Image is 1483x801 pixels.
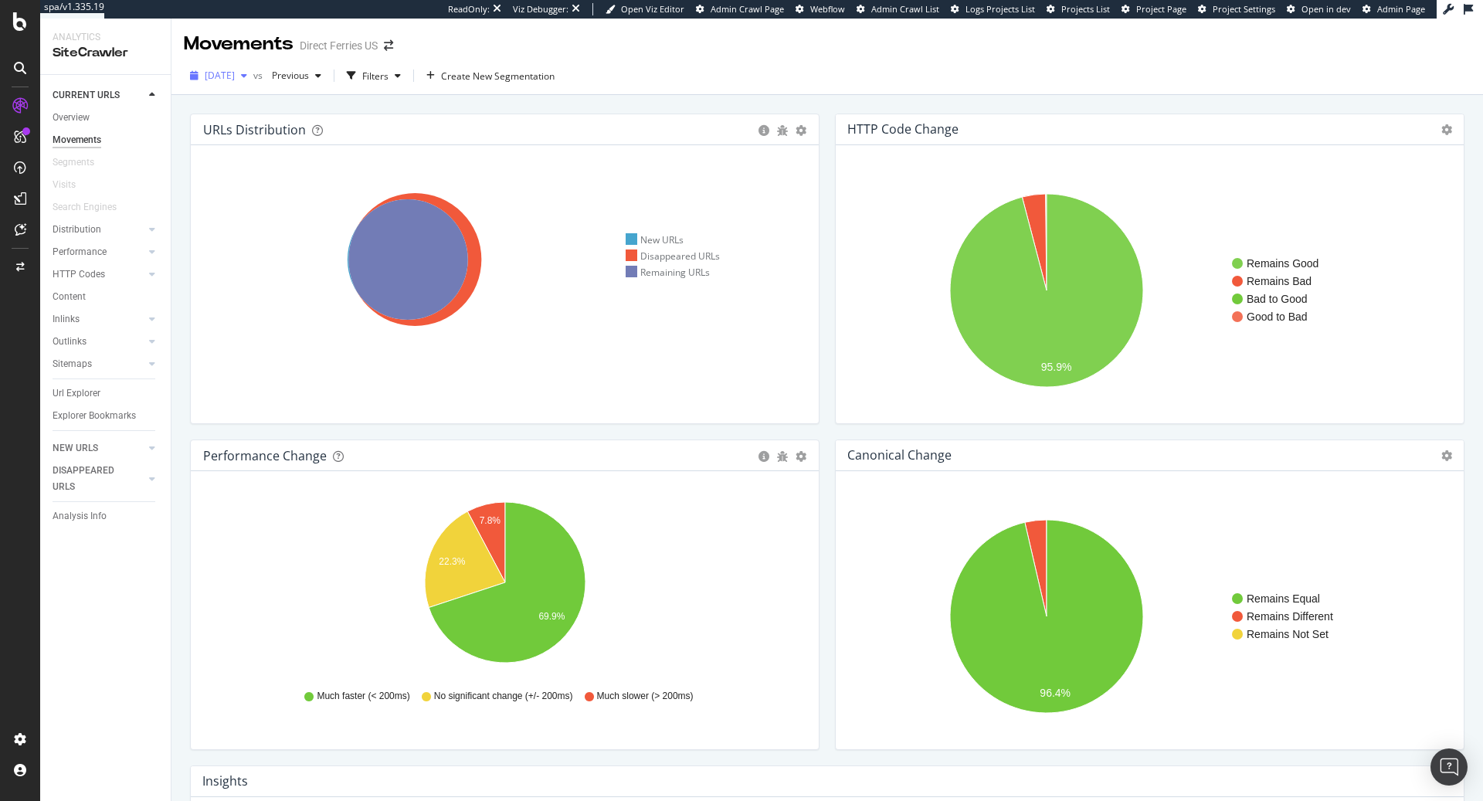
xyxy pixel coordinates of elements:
text: 96.4% [1040,687,1071,700]
div: gear [796,125,806,136]
button: [DATE] [184,63,253,88]
a: Url Explorer [53,385,160,402]
svg: A chart. [848,496,1452,737]
span: Open in dev [1301,3,1351,15]
a: Distribution [53,222,144,238]
div: arrow-right-arrow-left [384,40,393,51]
h4: HTTP Code Change [847,119,959,140]
a: Open in dev [1287,3,1351,15]
a: Inlinks [53,311,144,328]
text: Remains Good [1247,257,1318,270]
a: Sitemaps [53,356,144,372]
text: Remains Equal [1247,592,1320,605]
div: Distribution [53,222,101,238]
div: bug [777,451,788,462]
span: Admin Crawl Page [711,3,784,15]
span: Project Page [1136,3,1186,15]
a: CURRENT URLS [53,87,144,104]
button: Filters [341,63,407,88]
text: 69.9% [538,611,565,622]
button: Create New Segmentation [420,63,561,88]
div: Explorer Bookmarks [53,408,136,424]
div: Disappeared URLs [626,249,721,263]
a: Movements [53,132,160,148]
div: SiteCrawler [53,44,158,62]
div: HTTP Codes [53,266,105,283]
div: Remaining URLs [626,266,711,279]
span: 2025 Aug. 11th [205,69,235,82]
text: Good to Bad [1247,311,1308,323]
span: Admin Page [1377,3,1425,15]
div: CURRENT URLS [53,87,120,104]
i: Options [1441,124,1452,135]
svg: A chart. [848,170,1452,411]
div: Url Explorer [53,385,100,402]
div: Analysis Info [53,508,107,524]
text: 7.8% [480,516,501,527]
a: Segments [53,154,110,171]
div: Search Engines [53,199,117,216]
div: Analytics [53,31,158,44]
a: Admin Crawl Page [696,3,784,15]
div: Overview [53,110,90,126]
div: NEW URLS [53,440,98,457]
a: Search Engines [53,199,132,216]
a: DISAPPEARED URLS [53,463,144,495]
div: gear [796,451,806,462]
span: No significant change (+/- 200ms) [434,690,573,703]
span: Project Settings [1213,3,1275,15]
div: Movements [184,31,294,57]
div: Direct Ferries US [300,38,378,53]
a: Project Page [1122,3,1186,15]
div: Inlinks [53,311,80,328]
span: vs [253,69,266,82]
a: Logs Projects List [951,3,1035,15]
a: Admin Crawl List [857,3,939,15]
a: NEW URLS [53,440,144,457]
span: Webflow [810,3,845,15]
div: Outlinks [53,334,87,350]
div: circle-info [758,125,769,136]
span: Much faster (< 200ms) [317,690,409,703]
div: ReadOnly: [448,3,490,15]
text: Remains Not Set [1247,628,1329,640]
div: DISAPPEARED URLS [53,463,131,495]
a: Visits [53,177,91,193]
a: Explorer Bookmarks [53,408,160,424]
text: Remains Different [1247,610,1333,623]
i: Options [1441,450,1452,461]
text: Remains Bad [1247,275,1312,287]
div: Segments [53,154,94,171]
div: circle-info [758,451,769,462]
a: Overview [53,110,160,126]
a: Open Viz Editor [606,3,684,15]
div: Performance [53,244,107,260]
div: Visits [53,177,76,193]
h4: Canonical Change [847,445,952,466]
text: Bad to Good [1247,293,1308,305]
span: Much slower (> 200ms) [597,690,694,703]
span: Create New Segmentation [441,70,555,83]
div: bug [777,125,788,136]
div: Content [53,289,86,305]
a: Analysis Info [53,508,160,524]
a: Outlinks [53,334,144,350]
a: Content [53,289,160,305]
a: HTTP Codes [53,266,144,283]
a: Webflow [796,3,845,15]
a: Projects List [1047,3,1110,15]
text: 95.9% [1041,361,1072,373]
text: 22.3% [439,556,465,567]
div: Performance Change [203,448,327,463]
a: Admin Page [1363,3,1425,15]
div: Sitemaps [53,356,92,372]
span: Logs Projects List [965,3,1035,15]
span: Open Viz Editor [621,3,684,15]
div: Movements [53,132,101,148]
a: Project Settings [1198,3,1275,15]
a: Performance [53,244,144,260]
div: Viz Debugger: [513,3,568,15]
h4: Insights [202,771,248,792]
